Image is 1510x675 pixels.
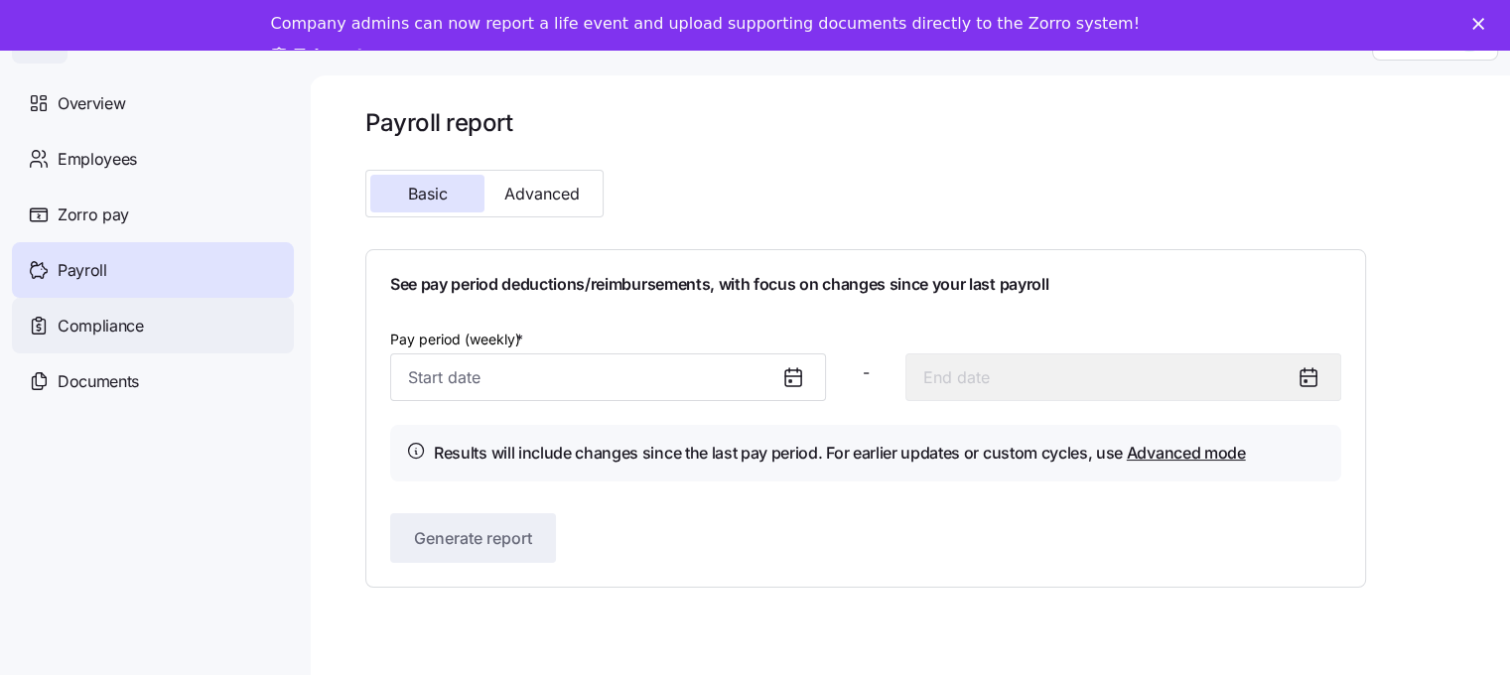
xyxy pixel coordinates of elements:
[408,186,448,202] span: Basic
[58,147,137,172] span: Employees
[58,314,144,338] span: Compliance
[12,242,294,298] a: Payroll
[58,91,125,116] span: Overview
[390,329,527,350] label: Pay period (weekly)
[271,46,395,67] a: Take a tour
[271,14,1140,34] div: Company admins can now report a life event and upload supporting documents directly to the Zorro ...
[1472,18,1492,30] div: Close
[12,353,294,409] a: Documents
[390,353,826,401] input: Start date
[365,107,1366,138] h1: Payroll report
[434,441,1246,466] h4: Results will include changes since the last pay period. For earlier updates or custom cycles, use
[12,298,294,353] a: Compliance
[414,526,532,550] span: Generate report
[12,187,294,242] a: Zorro pay
[390,274,1341,295] h1: See pay period deductions/reimbursements, with focus on changes since your last payroll
[863,360,870,385] span: -
[1127,443,1246,463] a: Advanced mode
[12,131,294,187] a: Employees
[58,258,107,283] span: Payroll
[58,202,129,227] span: Zorro pay
[905,353,1341,401] input: End date
[390,513,556,563] button: Generate report
[504,186,580,202] span: Advanced
[12,75,294,131] a: Overview
[58,369,139,394] span: Documents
